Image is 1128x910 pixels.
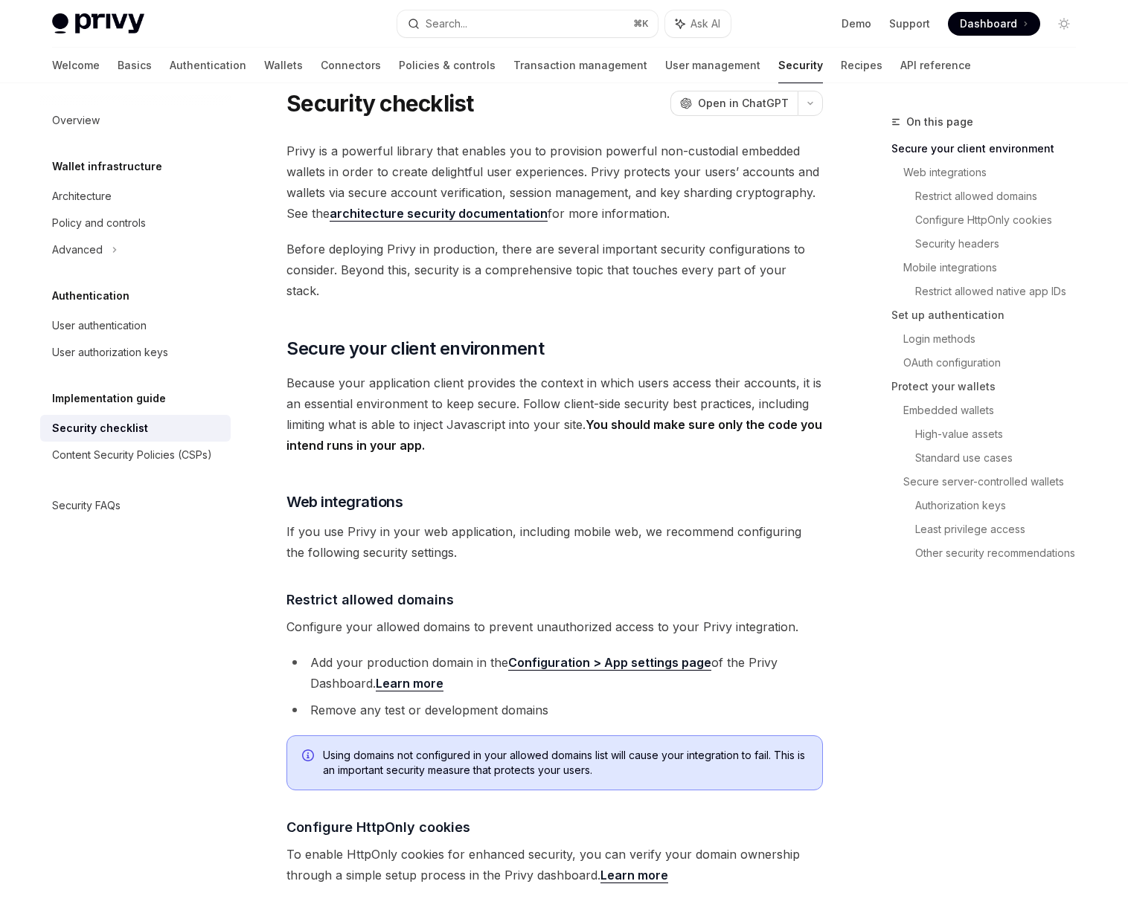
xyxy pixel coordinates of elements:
[40,183,231,210] a: Architecture
[778,48,823,83] a: Security
[40,415,231,442] a: Security checklist
[960,16,1017,31] span: Dashboard
[52,446,212,464] div: Content Security Policies (CSPs)
[891,137,1088,161] a: Secure your client environment
[52,287,129,305] h5: Authentication
[633,18,649,30] span: ⌘ K
[915,517,1088,541] a: Least privilege access
[513,48,647,83] a: Transaction management
[891,303,1088,327] a: Set up authentication
[915,422,1088,446] a: High-value assets
[330,206,548,222] a: architecture security documentation
[286,844,823,885] span: To enable HttpOnly cookies for enhanced security, you can verify your domain ownership through a ...
[52,390,166,407] h5: Implementation guide
[376,676,443,691] a: Learn more
[40,210,231,236] a: Policy and controls
[52,48,100,83] a: Welcome
[286,652,823,694] li: Add your production domain in the of the Privy Dashboard.
[665,48,760,83] a: User management
[948,12,1040,36] a: Dashboard
[40,442,231,468] a: Content Security Policies (CSPs)
[286,700,823,720] li: Remove any test or development domains
[52,343,168,361] div: User authorization keys
[286,90,474,117] h1: Security checklist
[286,521,823,563] span: If you use Privy in your web application, including mobile web, we recommend configuring the foll...
[900,48,971,83] a: API reference
[286,239,823,301] span: Before deploying Privy in production, there are several important security configurations to cons...
[903,256,1088,280] a: Mobile integrations
[903,327,1088,351] a: Login methods
[52,187,112,205] div: Architecture
[323,748,807,778] span: Using domains not configured in your allowed domains list will cause your integration to fail. Th...
[508,655,711,671] a: Configuration > App settings page
[915,541,1088,565] a: Other security recommendations
[286,337,544,361] span: Secure your client environment
[52,317,147,335] div: User authentication
[52,214,146,232] div: Policy and controls
[698,96,789,111] span: Open in ChatGPT
[842,16,871,31] a: Demo
[40,339,231,366] a: User authorization keys
[600,868,668,883] a: Learn more
[52,158,162,175] h5: Wallet infrastructure
[915,280,1088,303] a: Restrict allowed native app IDs
[40,312,231,339] a: User authentication
[264,48,303,83] a: Wallets
[891,375,1088,398] a: Protect your wallets
[40,107,231,134] a: Overview
[903,351,1088,375] a: OAuth configuration
[906,113,973,131] span: On this page
[286,141,823,224] span: Privy is a powerful library that enables you to provision powerful non-custodial embedded wallets...
[670,91,798,116] button: Open in ChatGPT
[903,161,1088,184] a: Web integrations
[915,494,1088,517] a: Authorization keys
[118,48,152,83] a: Basics
[665,10,731,37] button: Ask AI
[915,208,1088,232] a: Configure HttpOnly cookies
[1052,12,1076,36] button: Toggle dark mode
[915,232,1088,256] a: Security headers
[903,470,1088,494] a: Secure server-controlled wallets
[52,419,148,437] div: Security checklist
[915,184,1088,208] a: Restrict allowed domains
[397,10,658,37] button: Search...⌘K
[286,817,470,837] span: Configure HttpOnly cookies
[399,48,496,83] a: Policies & controls
[426,15,467,33] div: Search...
[52,112,100,129] div: Overview
[286,372,823,456] span: Because your application client provides the context in which users access their accounts, it is ...
[302,749,317,764] svg: Info
[286,616,823,637] span: Configure your allowed domains to prevent unauthorized access to your Privy integration.
[170,48,246,83] a: Authentication
[915,446,1088,470] a: Standard use cases
[40,492,231,519] a: Security FAQs
[903,398,1088,422] a: Embedded wallets
[52,241,103,259] div: Advanced
[52,497,121,514] div: Security FAQs
[841,48,882,83] a: Recipes
[321,48,381,83] a: Connectors
[52,13,144,34] img: light logo
[690,16,720,31] span: Ask AI
[889,16,930,31] a: Support
[286,590,454,610] span: Restrict allowed domains
[286,491,403,512] span: Web integrations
